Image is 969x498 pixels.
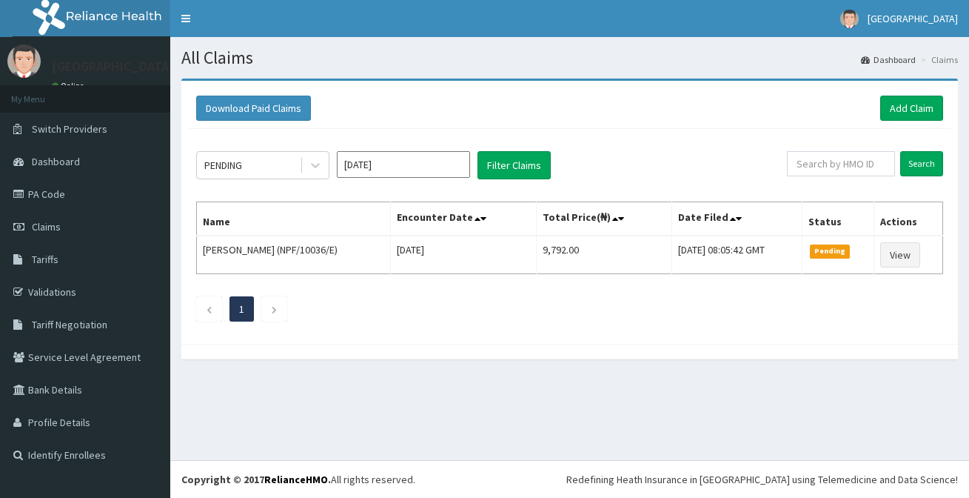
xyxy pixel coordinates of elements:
[390,202,536,236] th: Encounter Date
[337,151,470,178] input: Select Month and Year
[840,10,859,28] img: User Image
[477,151,551,179] button: Filter Claims
[170,460,969,498] footer: All rights reserved.
[880,242,920,268] a: View
[671,202,802,236] th: Date Filed
[239,302,244,316] a: Page 1 is your current page
[566,472,958,487] div: Redefining Heath Insurance in [GEOGRAPHIC_DATA] using Telemedicine and Data Science!
[271,302,278,316] a: Next page
[32,318,107,331] span: Tariff Negotiation
[197,236,391,274] td: [PERSON_NAME] (NPF/10036/E)
[181,48,958,67] h1: All Claims
[197,202,391,236] th: Name
[671,236,802,274] td: [DATE] 08:05:42 GMT
[264,473,328,486] a: RelianceHMO
[32,155,80,168] span: Dashboard
[802,202,874,236] th: Status
[917,53,958,66] li: Claims
[206,302,212,316] a: Previous page
[900,151,943,176] input: Search
[32,220,61,233] span: Claims
[880,96,943,121] a: Add Claim
[204,158,242,173] div: PENDING
[52,60,174,73] p: [GEOGRAPHIC_DATA]
[196,96,311,121] button: Download Paid Claims
[787,151,895,176] input: Search by HMO ID
[7,44,41,78] img: User Image
[390,236,536,274] td: [DATE]
[52,81,87,91] a: Online
[181,473,331,486] strong: Copyright © 2017 .
[536,202,671,236] th: Total Price(₦)
[861,53,916,66] a: Dashboard
[32,253,58,266] span: Tariffs
[536,236,671,274] td: 9,792.00
[810,245,851,258] span: Pending
[32,122,107,136] span: Switch Providers
[874,202,942,236] th: Actions
[868,12,958,25] span: [GEOGRAPHIC_DATA]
